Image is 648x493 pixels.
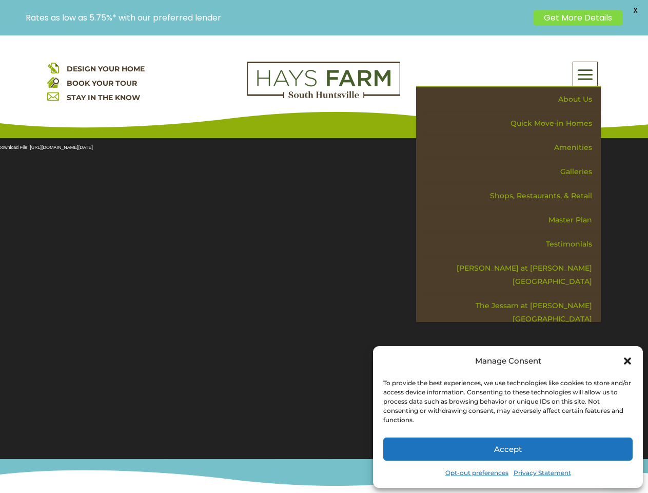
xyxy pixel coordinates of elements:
[67,93,140,102] a: STAY IN THE KNOW
[47,76,59,88] img: book your home tour
[47,62,59,73] img: design your home
[534,10,622,25] a: Get More Details
[423,184,601,208] a: Shops, Restaurants, & Retail
[423,232,601,256] a: Testimonials
[627,3,643,18] span: X
[26,13,528,23] p: Rates as low as 5.75%* with our preferred lender
[423,256,601,294] a: [PERSON_NAME] at [PERSON_NAME][GEOGRAPHIC_DATA]
[67,64,145,73] a: DESIGN YOUR HOME
[383,438,633,461] button: Accept
[423,87,601,111] a: About Us
[247,91,400,101] a: hays farm homes huntsville development
[622,356,633,366] div: Close dialog
[514,466,571,480] a: Privacy Statement
[67,79,137,88] a: BOOK YOUR TOUR
[445,466,508,480] a: Opt-out preferences
[383,378,632,425] div: To provide the best experiences, we use technologies like cookies to store and/or access device i...
[475,354,541,368] div: Manage Consent
[423,294,601,331] a: The Jessam at [PERSON_NAME][GEOGRAPHIC_DATA]
[423,136,601,160] a: Amenities
[423,160,601,184] a: Galleries
[247,62,400,99] img: Logo
[423,208,601,232] a: Master Plan
[423,111,601,136] a: Quick Move-in Homes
